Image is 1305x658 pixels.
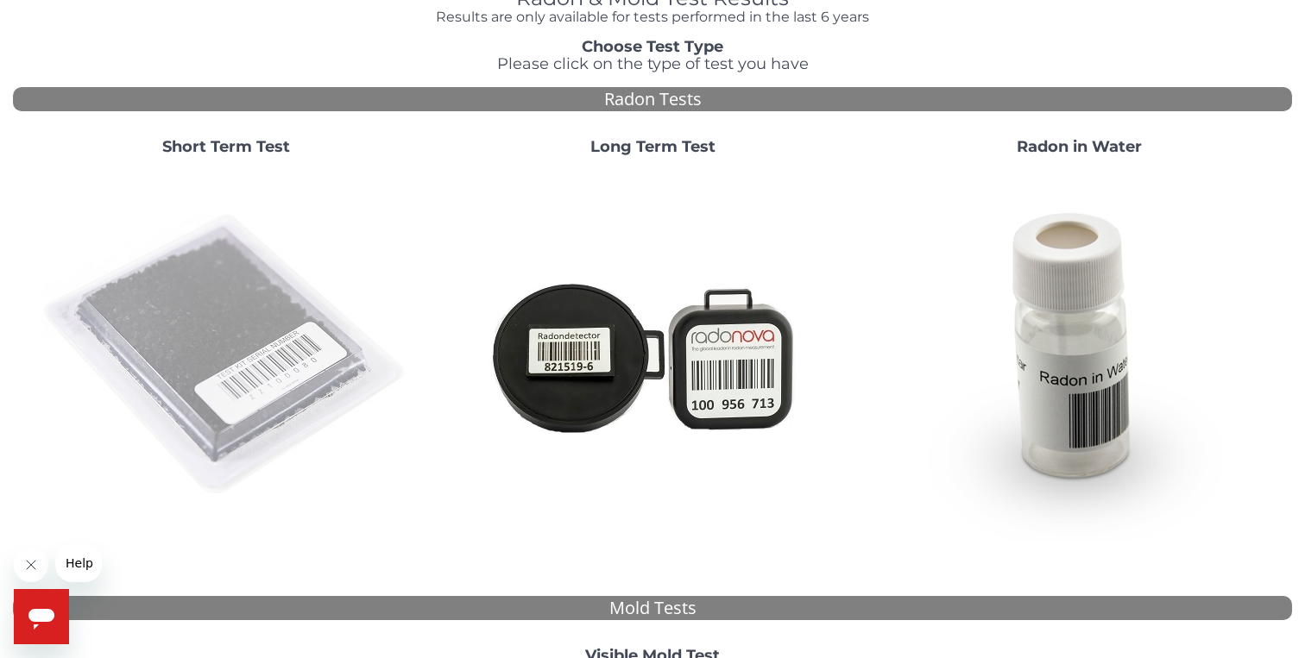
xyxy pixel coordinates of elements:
[14,548,48,582] iframe: Close message
[397,9,909,25] h4: Results are only available for tests performed in the last 6 years
[13,596,1292,621] div: Mold Tests
[582,37,723,56] strong: Choose Test Type
[1017,137,1142,156] strong: Radon in Water
[893,170,1264,541] img: RadoninWater.jpg
[497,54,809,73] span: Please click on the type of test you have
[55,544,102,582] iframe: Message from company
[14,589,69,644] iframe: Button to launch messaging window
[41,170,412,541] img: ShortTerm.jpg
[162,137,290,156] strong: Short Term Test
[590,137,716,156] strong: Long Term Test
[467,170,838,541] img: Radtrak2vsRadtrak3.jpg
[13,87,1292,112] div: Radon Tests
